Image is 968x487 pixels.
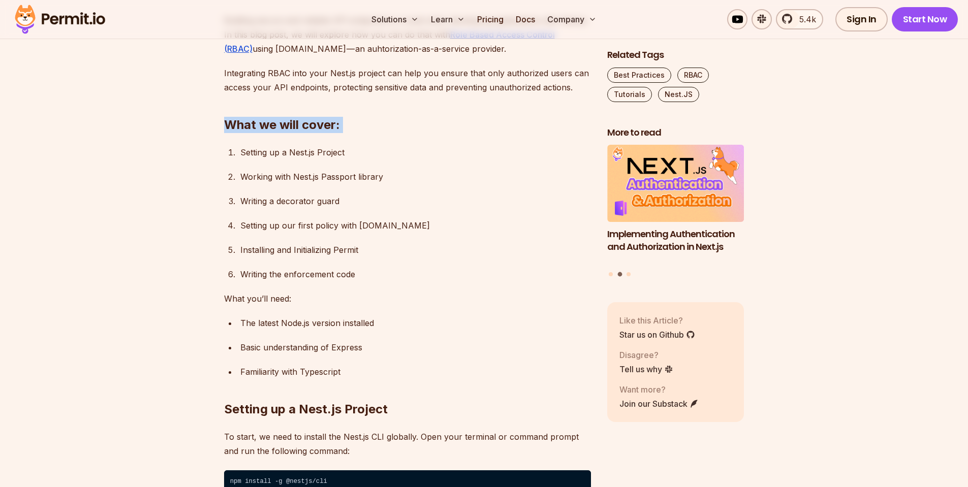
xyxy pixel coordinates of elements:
[224,76,591,133] h2: What we will cover:
[607,145,744,222] img: Implementing Authentication and Authorization in Next.js
[607,145,744,266] li: 2 of 3
[240,365,591,379] div: Familiarity with Typescript
[619,398,699,410] a: Join our Substack
[619,349,673,361] p: Disagree?
[776,9,823,29] a: 5.4k
[473,9,508,29] a: Pricing
[607,145,744,266] a: Implementing Authentication and Authorization in Next.jsImplementing Authentication and Authoriza...
[892,7,958,31] a: Start Now
[607,68,671,83] a: Best Practices
[224,29,555,54] a: Role Based Access Control (RBAC)
[793,13,816,25] span: 5.4k
[240,243,591,257] div: Installing and Initializing Permit
[543,9,601,29] button: Company
[658,87,699,102] a: Nest.JS
[607,145,744,278] div: Posts
[619,383,699,396] p: Want more?
[240,194,591,208] div: Writing a decorator guard
[240,145,591,159] div: Setting up a Nest.js Project
[619,314,695,327] p: Like this Article?
[677,68,709,83] a: RBAC
[367,9,423,29] button: Solutions
[240,340,591,354] div: Basic understanding of Express
[607,49,744,61] h2: Related Tags
[240,218,591,233] div: Setting up our first policy with [DOMAIN_NAME]
[607,126,744,139] h2: More to read
[224,430,591,458] p: To start, we need to install the Nest.js CLI globally. Open your terminal or command prompt and r...
[627,272,631,276] button: Go to slide 3
[10,2,110,37] img: Permit logo
[240,170,591,184] div: Working with Nest.js Passport library
[224,291,591,306] p: What you’ll need:
[617,272,622,277] button: Go to slide 2
[619,329,695,341] a: Star us on Github
[607,87,652,102] a: Tutorials
[512,9,539,29] a: Docs
[224,66,591,94] p: Integrating RBAC into your Nest.js project can help you ensure that only authorized users can acc...
[619,363,673,375] a: Tell us why
[607,228,744,253] h3: Implementing Authentication and Authorization in Next.js
[427,9,469,29] button: Learn
[835,7,888,31] a: Sign In
[240,316,591,330] div: ⁠The latest Node.js version installed
[609,272,613,276] button: Go to slide 1
[240,267,591,281] div: Writing the enforcement code
[224,361,591,417] h2: Setting up a Nest.js Project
